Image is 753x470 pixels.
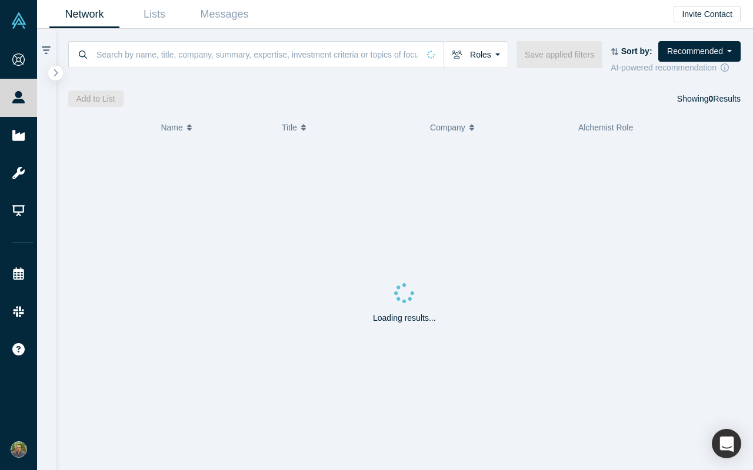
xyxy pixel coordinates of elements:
[621,46,652,56] strong: Sort by:
[709,94,741,103] span: Results
[49,1,119,28] a: Network
[11,441,27,458] img: Alex Glebov's Account
[282,115,418,140] button: Title
[517,41,602,68] button: Save applied filters
[119,1,189,28] a: Lists
[444,41,508,68] button: Roles
[373,312,436,324] p: Loading results...
[677,90,741,107] div: Showing
[611,62,741,74] div: AI-powered recommendation
[11,12,27,29] img: Alchemist Vault Logo
[578,123,633,132] span: Alchemist Role
[282,115,297,140] span: Title
[161,115,269,140] button: Name
[674,6,741,22] button: Invite Contact
[709,94,714,103] strong: 0
[68,90,124,107] button: Add to List
[430,115,566,140] button: Company
[95,41,419,68] input: Search by name, title, company, summary, expertise, investment criteria or topics of focus
[161,115,182,140] span: Name
[189,1,259,28] a: Messages
[430,115,465,140] span: Company
[658,41,741,62] button: Recommended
